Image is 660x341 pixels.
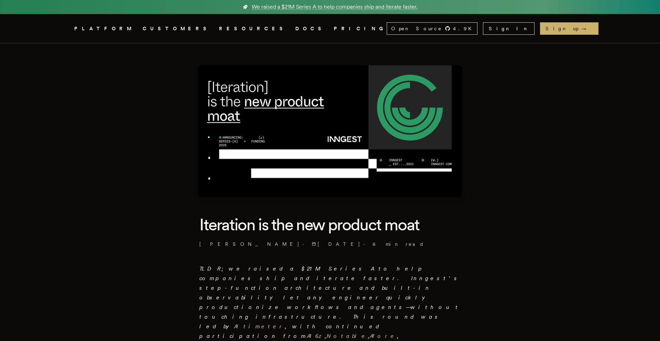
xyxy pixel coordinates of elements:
span: Open Source [391,25,442,32]
nav: Global [55,14,605,43]
span: → [581,25,593,32]
a: DOCS [295,24,326,33]
h1: Iteration is the new product moat [199,214,461,235]
a: Sign In [483,22,535,35]
span: We raised a $21M Series A to help companies ship and iterate faster. [252,3,418,11]
a: Notable [327,333,368,339]
span: 6 min read [373,241,424,247]
a: CUSTOMERS [143,24,211,33]
a: Afore [370,333,397,339]
button: PLATFORM [74,24,134,33]
a: [PERSON_NAME] [199,241,300,247]
p: · · [199,241,461,247]
img: Featured image for Iteration is the new product moat blog post [198,65,462,197]
span: [DATE] [312,241,361,247]
button: RESOURCES [219,24,287,33]
a: A16z [307,333,325,339]
a: PRICING [334,24,387,33]
a: Sign up [540,22,598,35]
span: 4.9 K [453,25,476,32]
a: Altimeter [234,323,285,330]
